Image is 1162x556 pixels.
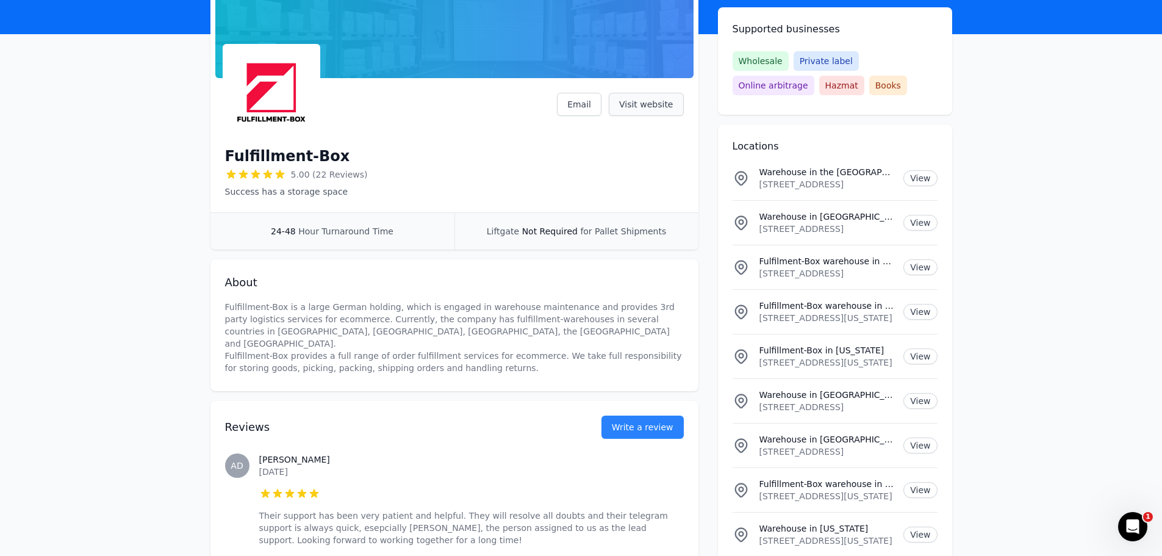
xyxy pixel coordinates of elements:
a: Visit website [609,93,684,116]
span: Liftgate [487,226,519,236]
h3: [PERSON_NAME] [259,453,684,466]
h2: Supported businesses [733,22,938,37]
p: [STREET_ADDRESS] [759,178,894,190]
h2: Reviews [225,419,562,436]
a: Write a review [601,416,684,439]
a: View [903,393,937,409]
p: Warehouse in [GEOGRAPHIC_DATA] [759,389,894,401]
p: Warehouse in [GEOGRAPHIC_DATA] [759,433,894,446]
a: View [903,170,937,186]
span: Not Required [522,226,578,236]
span: Wholesale [733,51,789,71]
a: View [903,527,937,543]
h1: Fulfillment-Box [225,146,350,166]
iframe: Intercom live chat [1118,512,1147,541]
p: [STREET_ADDRESS] [759,223,894,235]
p: Fulfillment-Box warehouse in [US_STATE] / [US_STATE] [759,300,894,312]
span: Private label [794,51,859,71]
a: View [903,215,937,231]
p: Fulfillment-Box warehouse in [US_STATE] [759,478,894,490]
p: [STREET_ADDRESS][US_STATE] [759,312,894,324]
span: AD [231,461,243,470]
p: Their support has been very patient and helpful. They will resolve all doubts and their telegram ... [259,510,684,546]
a: Email [557,93,601,116]
p: [STREET_ADDRESS] [759,267,894,280]
span: for Pallet Shipments [580,226,666,236]
p: [STREET_ADDRESS] [759,446,894,458]
p: [STREET_ADDRESS] [759,401,894,413]
p: [STREET_ADDRESS][US_STATE] [759,356,894,369]
h2: About [225,274,684,291]
span: 24-48 [271,226,296,236]
p: Warehouse in [US_STATE] [759,522,894,535]
h2: Locations [733,139,938,154]
span: Hazmat [819,76,864,95]
p: [STREET_ADDRESS][US_STATE] [759,535,894,547]
a: View [903,482,937,498]
a: View [903,348,937,364]
span: 5.00 (22 Reviews) [291,168,368,181]
p: [STREET_ADDRESS][US_STATE] [759,490,894,502]
p: Warehouse in [GEOGRAPHIC_DATA] [759,211,894,223]
span: Online arbitrage [733,76,814,95]
p: Fulfillment-Box in [US_STATE] [759,344,894,356]
p: Fulfillment-Box is a large German holding, which is engaged in warehouse maintenance and provides... [225,301,684,374]
span: Hour Turnaround Time [298,226,393,236]
p: Success has a storage space [225,186,368,198]
span: Books [869,76,907,95]
a: View [903,438,937,453]
p: Fulfilment-Box warehouse in [GEOGRAPHIC_DATA] [759,255,894,267]
a: View [903,259,937,275]
img: Fulfillment-Box [225,46,318,139]
span: 1 [1143,512,1153,522]
time: [DATE] [259,467,288,477]
a: View [903,304,937,320]
p: Warehouse in the [GEOGRAPHIC_DATA] [759,166,894,178]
